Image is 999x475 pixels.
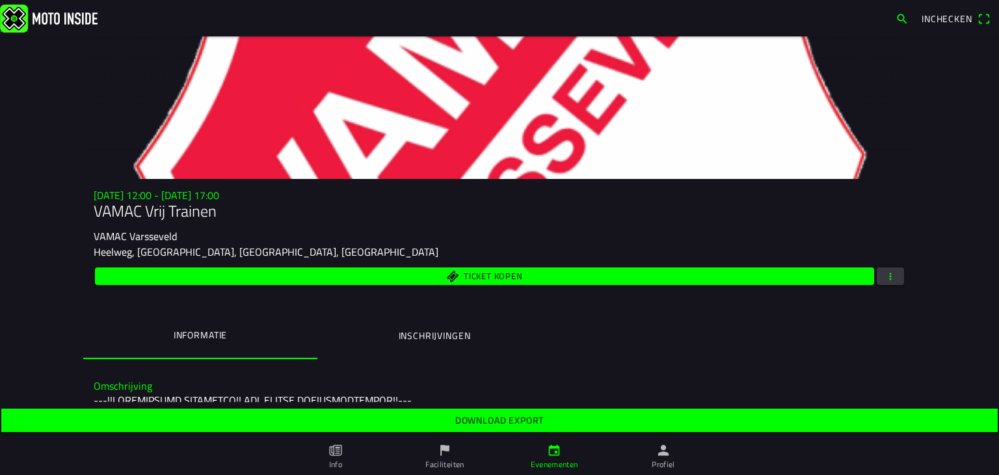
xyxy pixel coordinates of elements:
ion-label: Info [329,459,342,470]
ion-label: Inschrijvingen [399,329,471,343]
ion-icon: flag [438,443,452,457]
span: Ticket kopen [464,272,522,280]
ion-label: Evenementen [531,459,578,470]
ion-label: Profiel [652,459,675,470]
h1: VAMAC Vrij Trainen [94,202,905,221]
span: Inchecken [922,12,972,25]
ion-text: Heelweg, [GEOGRAPHIC_DATA], [GEOGRAPHIC_DATA], [GEOGRAPHIC_DATA] [94,244,438,260]
ion-label: Informatie [174,328,227,342]
ion-text: VAMAC Varsseveld [94,228,177,244]
ion-icon: person [656,443,671,457]
h3: [DATE] 12:00 - [DATE] 17:00 [94,189,905,202]
a: Incheckenqr scanner [915,7,996,29]
ion-icon: paper [328,443,343,457]
ion-label: Faciliteiten [425,459,464,470]
ion-icon: calendar [547,443,561,457]
a: search [889,7,915,29]
h3: Omschrijving [94,380,905,392]
ion-button: Download export [1,409,998,432]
